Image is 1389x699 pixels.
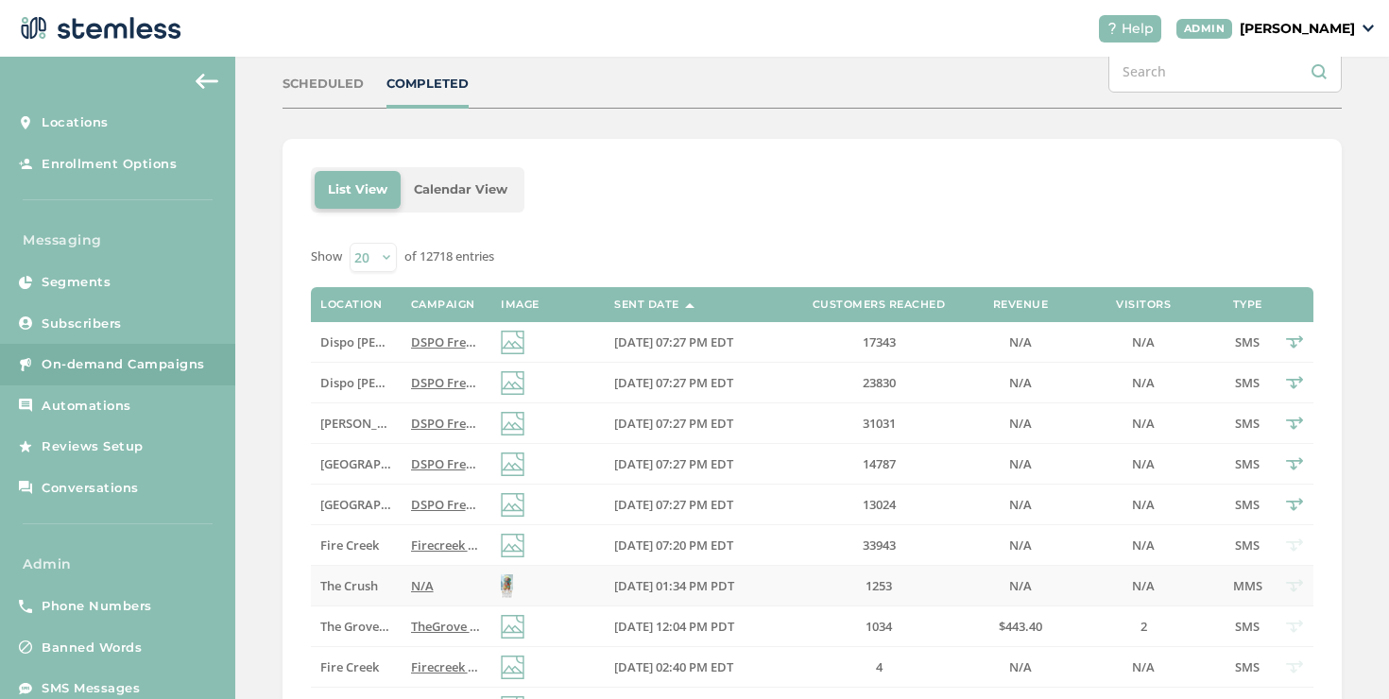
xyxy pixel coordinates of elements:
[863,374,896,391] span: 23830
[320,577,378,594] span: The Crush
[1077,416,1209,432] label: N/A
[1235,374,1260,391] span: SMS
[411,455,1172,472] span: DSPO Free $10 [DATE]-Sun, NO minimum! Plus score massive savings on top brands all weekend long! ...
[1235,455,1260,472] span: SMS
[1009,577,1032,594] span: N/A
[501,493,524,517] img: icon-img-d887fa0c.svg
[685,303,694,308] img: icon-sort-1e1d7615.svg
[1363,25,1374,32] img: icon_down-arrow-small-66adaf34.svg
[614,537,775,554] label: 10/09/2025 07:20 PM EDT
[411,497,482,513] label: DSPO Free $10 this Fri-Sun, NO minimum! Plus score massive savings on top brands all weekend long...
[501,452,524,476] img: icon-img-d887fa0c.svg
[411,298,475,311] label: Campaign
[614,497,775,513] label: 10/09/2025 07:27 PM EDT
[614,659,775,675] label: 10/09/2025 02:40 PM EDT
[1228,375,1266,391] label: SMS
[999,618,1042,635] span: $443.40
[983,416,1058,432] label: N/A
[1235,618,1260,635] span: SMS
[283,75,364,94] div: SCHEDULED
[1077,578,1209,594] label: N/A
[386,75,469,94] div: COMPLETED
[614,298,679,311] label: Sent Date
[614,496,733,513] span: [DATE] 07:27 PM EDT
[614,658,733,675] span: [DATE] 02:40 PM EDT
[614,578,775,594] label: 10/09/2025 01:34 PM PDT
[320,455,444,472] span: [GEOGRAPHIC_DATA]
[411,374,1172,391] span: DSPO Free $10 [DATE]-Sun, NO minimum! Plus score massive savings on top brands all weekend long! ...
[1235,333,1260,350] span: SMS
[614,577,734,594] span: [DATE] 01:34 PM PDT
[1228,334,1266,350] label: SMS
[983,456,1058,472] label: N/A
[501,656,524,679] img: icon-img-d887fa0c.svg
[411,619,482,635] label: TheGrove La Mesa: You have a new notification waiting for you, {first_name}! Reply END to cancel
[1077,334,1209,350] label: N/A
[1176,19,1233,39] div: ADMIN
[794,375,964,391] label: 23830
[320,658,379,675] span: Fire Creek
[320,619,391,635] label: The Grove (Dutchie)
[501,615,524,639] img: icon-img-d887fa0c.svg
[1132,415,1155,432] span: N/A
[863,455,896,472] span: 14787
[614,375,775,391] label: 10/09/2025 07:27 PM EDT
[614,537,733,554] span: [DATE] 07:20 PM EDT
[1132,374,1155,391] span: N/A
[501,412,524,435] img: icon-img-d887fa0c.svg
[501,298,540,311] label: Image
[411,415,1172,432] span: DSPO Free $10 [DATE]-Sun, NO minimum! Plus score massive savings on top brands all weekend long! ...
[42,113,109,132] span: Locations
[866,577,892,594] span: 1253
[404,247,494,266] label: of 12718 entries
[196,74,218,89] img: icon-arrow-back-accent-c549486e.svg
[320,334,391,350] label: Dispo Whitmore Lake
[983,659,1058,675] label: N/A
[501,371,524,395] img: icon-img-d887fa0c.svg
[1295,608,1389,699] div: Chat Widget
[1009,415,1032,432] span: N/A
[411,659,482,675] label: Firecreek Free $10 this Fri-Sun NO minimum! Plus score massive savings on top brands all weekend!...
[1077,659,1209,675] label: N/A
[794,619,964,635] label: 1034
[1122,19,1154,39] span: Help
[411,333,1172,350] span: DSPO Free $10 [DATE]-Sun, NO minimum! Plus score massive savings on top brands all weekend long! ...
[794,659,964,675] label: 4
[411,416,482,432] label: DSPO Free $10 this Fri-Sun, NO minimum! Plus score massive savings on top brands all weekend long...
[42,155,177,174] span: Enrollment Options
[1235,496,1260,513] span: SMS
[1228,619,1266,635] label: SMS
[320,497,391,513] label: Dispo Bay City North
[411,578,482,594] label: N/A
[501,574,513,598] img: 86aChRwcRulkE8s0D65IodT92oclqyqViEd.jpg
[42,679,140,698] span: SMS Messages
[320,375,391,391] label: Dispo Romeo
[411,537,482,554] label: Firecreek Free $10 this Fri-Sun NO minimum! Plus score massive savings on top brands all weekend!...
[1116,298,1171,311] label: Visitors
[1009,658,1032,675] span: N/A
[411,577,434,594] span: N/A
[813,298,946,311] label: Customers Reached
[614,416,775,432] label: 10/09/2025 07:27 PM EDT
[983,497,1058,513] label: N/A
[501,331,524,354] img: icon-img-d887fa0c.svg
[320,618,435,635] span: The Grove (Dutchie)
[614,415,733,432] span: [DATE] 07:27 PM EDT
[866,618,892,635] span: 1034
[614,374,733,391] span: [DATE] 07:27 PM EDT
[1228,659,1266,675] label: SMS
[614,456,775,472] label: 10/09/2025 07:27 PM EDT
[411,456,482,472] label: DSPO Free $10 this Fri-Sun, NO minimum! Plus score massive savings on top brands all weekend long...
[315,171,401,209] li: List View
[1077,619,1209,635] label: 2
[320,659,391,675] label: Fire Creek
[1228,497,1266,513] label: SMS
[1132,537,1155,554] span: N/A
[1233,577,1262,594] span: MMS
[1132,496,1155,513] span: N/A
[1228,456,1266,472] label: SMS
[42,639,142,657] span: Banned Words
[794,334,964,350] label: 17343
[501,534,524,557] img: icon-img-d887fa0c.svg
[1235,415,1260,432] span: SMS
